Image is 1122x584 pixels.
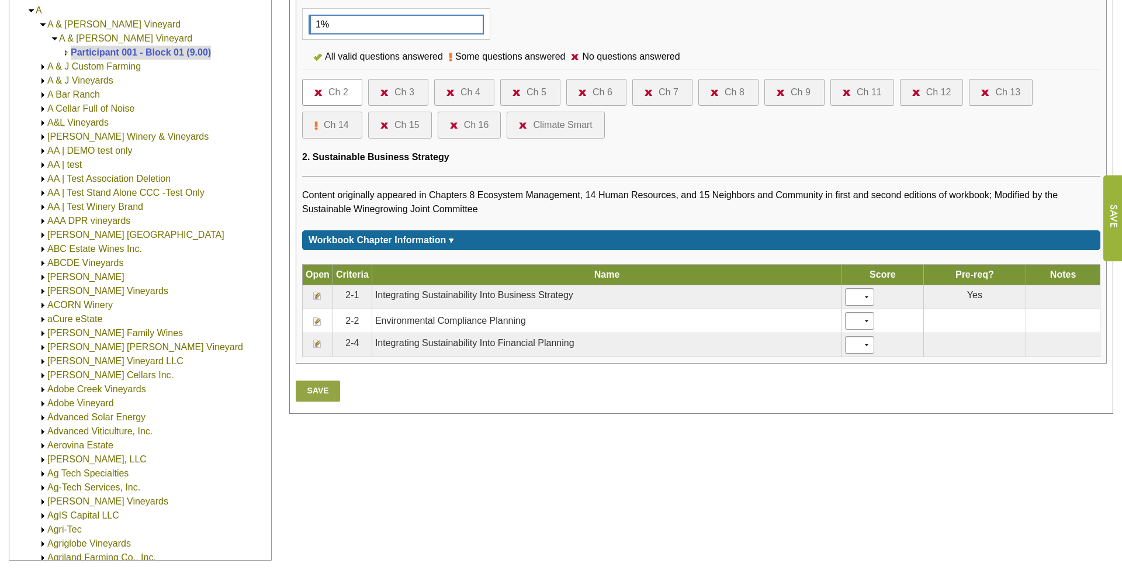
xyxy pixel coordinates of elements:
[39,427,47,436] img: Expand Advanced Viticulture, Inc.
[912,89,920,96] img: icon-no-questions-answered.png
[372,309,841,333] td: Environmental Compliance Planning
[47,426,153,436] a: Advanced Viticulture, Inc.
[47,384,146,394] a: Adobe Creek Vineyards
[39,413,47,422] img: Expand Advanced Solar Energy
[450,122,458,129] img: icon-no-questions-answered.png
[47,468,129,478] a: Ag Tech Specialties
[995,85,1020,99] div: Ch 13
[380,85,416,99] a: Ch 3
[39,175,47,184] img: Expand AA | Test Association Deletion
[39,231,47,240] img: Expand Abbondanza Vintners Square
[47,524,82,534] a: Agri-Tec
[579,89,587,96] img: icon-no-questions-answered.png
[39,512,47,520] img: Expand AgIS Capital LLC
[39,259,47,268] img: Expand ABCDE Vineyards
[923,285,1026,309] td: Yes
[372,285,841,309] td: Integrating Sustainability Into Business Strategy
[47,146,133,155] a: AA | DEMO test only
[47,230,224,240] a: [PERSON_NAME] [GEOGRAPHIC_DATA]
[579,50,685,64] div: No questions answered
[923,265,1026,285] th: Pre-req?
[39,217,47,226] img: Expand AAA DPR vineyards
[711,85,746,99] a: Ch 8
[71,47,211,57] a: Participant 001 - Block 01 (9.00)
[527,85,546,99] div: Ch 5
[512,85,548,99] a: Ch 5
[59,33,192,43] a: A & [PERSON_NAME] Vineyard
[843,85,882,99] a: Ch 11
[47,272,124,282] a: [PERSON_NAME]
[659,85,678,99] div: Ch 7
[27,6,36,15] img: Collapse A
[39,189,47,198] img: Expand AA | Test Stand Alone CCC -Test Only
[47,370,174,380] a: [PERSON_NAME] Cellars Inc.
[47,328,183,338] a: [PERSON_NAME] Family Wines
[47,454,147,464] a: [PERSON_NAME], LLC
[777,89,785,96] img: icon-no-questions-answered.png
[50,34,59,43] img: Collapse A & D Olson Vineyard
[47,19,181,29] a: A & [PERSON_NAME] Vineyard
[47,202,143,212] a: AA | Test Winery Brand
[571,54,579,60] img: icon-no-questions-answered.png
[372,333,841,357] td: Integrating Sustainability Into Financial Planning
[47,103,134,113] a: A Cellar Full of Noise
[791,85,811,99] div: Ch 9
[777,85,812,99] a: Ch 9
[39,161,47,170] img: Expand AA | test
[39,455,47,464] img: Expand AF VINES, LLC
[519,118,592,132] a: Climate Smart
[47,552,156,562] a: Agriland Farming Co., Inc.
[39,147,47,155] img: Expand AA | DEMO test only
[47,61,141,71] a: A & J Custom Farming
[711,89,719,96] img: icon-no-questions-answered.png
[460,85,480,99] div: Ch 4
[593,85,612,99] div: Ch 6
[39,133,47,141] img: Expand A. Rafanelli Winery & Vineyards
[39,357,47,366] img: Expand Adams Vineyard LLC
[328,85,348,99] div: Ch 2
[394,85,414,99] div: Ch 3
[843,89,851,96] img: icon-no-questions-answered.png
[981,89,989,96] img: icon-no-questions-answered.png
[36,5,42,15] a: A
[39,63,47,71] img: Expand A & J Custom Farming
[394,118,420,132] div: Ch 15
[47,300,113,310] a: ACORN Winery
[47,75,113,85] a: A & J Vineyards
[47,160,82,170] a: AA | test
[448,239,454,243] img: sort_arrow_down.gif
[302,230,1100,250] div: Click for more or less content
[47,356,183,366] a: [PERSON_NAME] Vineyard LLC
[450,118,489,132] a: Ch 16
[842,265,923,285] th: Score
[452,50,572,64] div: Some questions answered
[47,412,146,422] a: Advanced Solar Energy
[47,440,113,450] a: Aerovina Estate
[47,118,109,127] a: A&L Vineyards
[39,469,47,478] img: Expand Ag Tech Specialties
[314,89,323,96] img: icon-no-questions-answered.png
[645,89,653,96] img: icon-no-questions-answered.png
[333,265,372,285] th: Criteria
[47,314,102,324] a: aCure eState
[310,16,329,33] div: 1%
[512,89,521,96] img: icon-no-questions-answered.png
[39,77,47,85] img: Expand A & J Vineyards
[296,381,340,402] a: Save
[47,132,209,141] a: [PERSON_NAME] Winery & Vineyards
[39,315,47,324] img: Expand aCure eState
[47,286,168,296] a: [PERSON_NAME] Vineyards
[47,258,123,268] a: ABCDE Vineyards
[47,216,130,226] a: AAA DPR vineyards
[47,496,168,506] a: [PERSON_NAME] Vineyards
[446,85,482,99] a: Ch 4
[302,152,449,162] span: 2. Sustainable Business Strategy
[39,273,47,282] img: Expand Abraham Vineyards
[47,89,100,99] a: A Bar Ranch
[725,85,744,99] div: Ch 8
[39,245,47,254] img: Expand ABC Estate Wines Inc.
[333,309,372,333] td: 2-2
[39,540,47,548] img: Expand Agriglobe Vineyards
[47,510,119,520] a: AgIS Capital LLC
[39,399,47,408] img: Expand Adobe Vineyard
